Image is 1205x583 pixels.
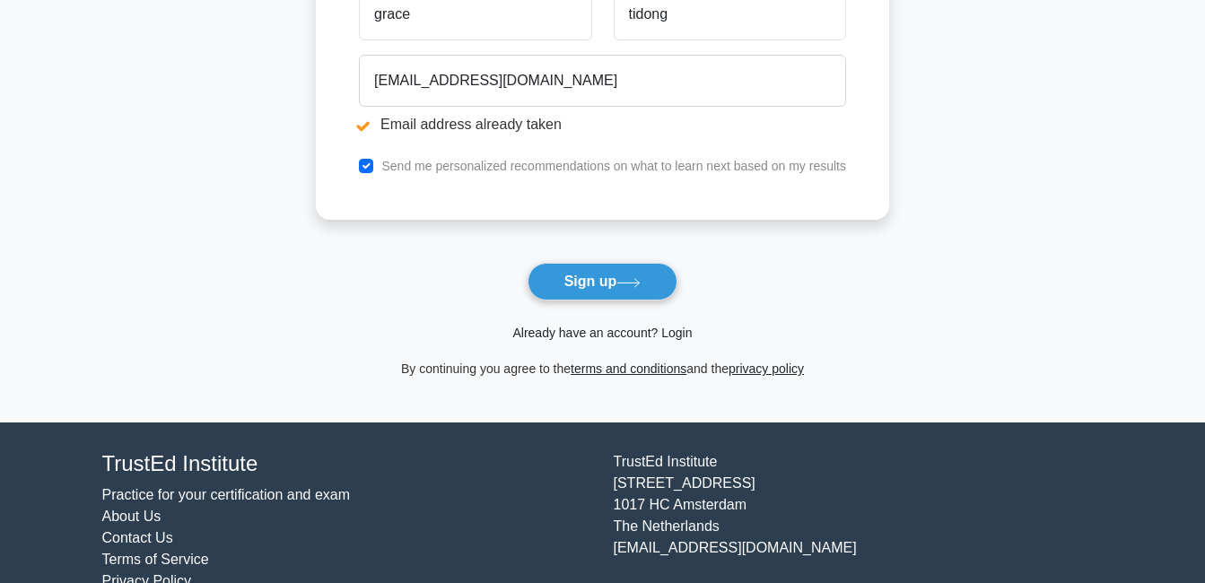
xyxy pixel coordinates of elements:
a: Terms of Service [102,552,209,567]
h4: TrustEd Institute [102,451,592,477]
a: Already have an account? Login [512,326,692,340]
input: Email [359,55,846,107]
a: About Us [102,509,162,524]
a: terms and conditions [571,361,686,376]
a: Contact Us [102,530,173,545]
a: Practice for your certification and exam [102,487,351,502]
li: Email address already taken [359,114,846,135]
a: privacy policy [729,361,804,376]
div: By continuing you agree to the and the [305,358,900,379]
button: Sign up [528,263,678,300]
label: Send me personalized recommendations on what to learn next based on my results [381,159,846,173]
